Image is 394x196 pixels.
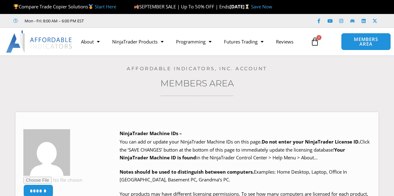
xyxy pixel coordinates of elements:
[127,66,267,71] a: Affordable Indicators, Inc. Account
[230,3,251,10] strong: [DATE]
[170,34,218,49] a: Programming
[75,34,106,49] a: About
[270,34,300,49] a: Reviews
[316,35,321,40] span: 0
[348,37,384,46] span: MEMBERS AREA
[218,34,270,49] a: Futures Trading
[95,3,116,10] a: Start Here
[23,129,70,176] img: 3c62110bcc9ecc20b6ec40d4c775b0d249ded40a8c218eaf918069de0d4f65b1
[120,139,370,161] span: Click the ‘SAVE CHANGES’ button at the bottom of this page to immediately update the licensing da...
[245,4,249,9] img: ⌛
[88,4,93,9] img: 🥇
[134,3,230,10] span: SEPTEMBER SALE | Up To 50% OFF | Ends
[13,3,116,10] span: Compare Trade Copier Solutions
[262,139,360,145] b: Do not enter your NinjaTrader License ID.
[120,169,347,183] span: Examples: Home Desktop, Laptop, Office In [GEOGRAPHIC_DATA], Basement PC, Grandma’s PC.
[23,17,84,25] span: Mon - Fri: 8:00 AM – 6:00 PM EST
[301,33,329,51] a: 0
[93,18,186,24] iframe: Customer reviews powered by Trustpilot
[120,169,254,175] strong: Notes should be used to distinguish between computers.
[6,30,73,53] img: LogoAI | Affordable Indicators – NinjaTrader
[160,78,234,89] a: Members Area
[134,4,139,9] img: 🍂
[120,139,262,145] span: You can add or update your NinjaTrader Machine IDs on this page.
[75,34,307,49] nav: Menu
[14,4,18,9] img: 🏆
[120,130,182,136] b: NinjaTrader Machine IDs –
[341,33,391,50] a: MEMBERS AREA
[251,3,272,10] a: Save Now
[106,34,170,49] a: NinjaTrader Products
